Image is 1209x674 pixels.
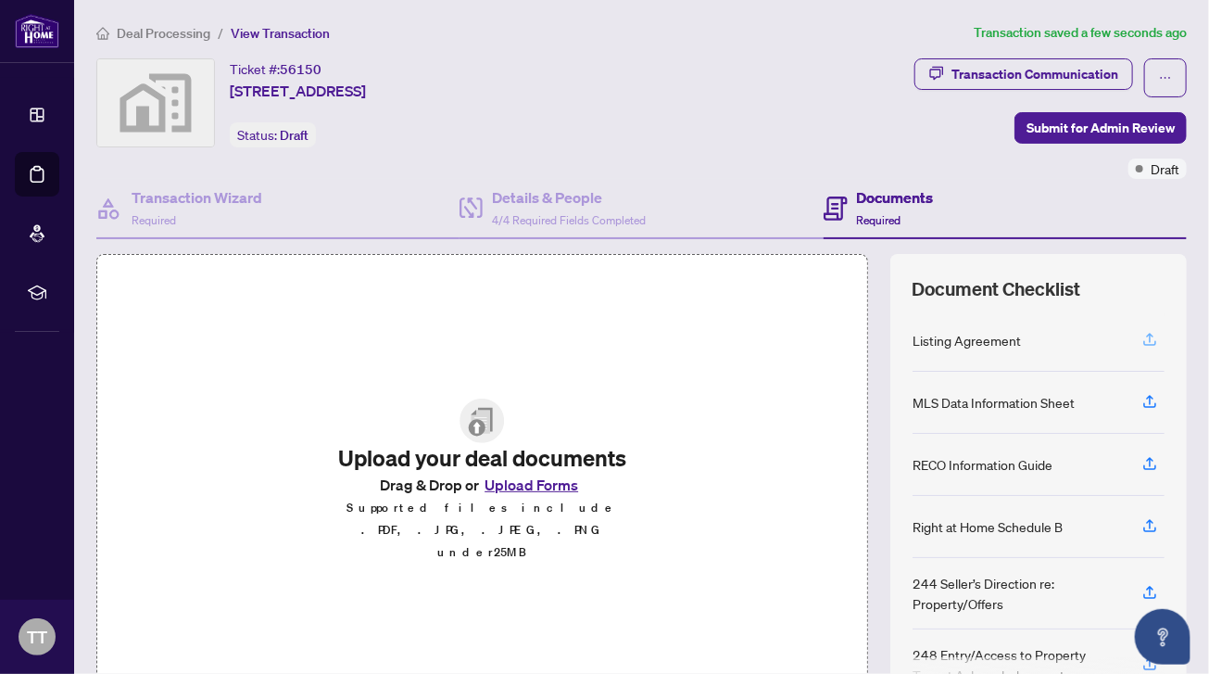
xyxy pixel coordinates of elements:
[914,58,1133,90] button: Transaction Communication
[479,473,584,497] button: Upload Forms
[380,473,584,497] span: Drag & Drop or
[1151,159,1179,179] span: Draft
[218,22,223,44] li: /
[132,186,262,209] h4: Transaction Wizard
[117,25,210,42] span: Deal Processing
[15,14,59,48] img: logo
[280,127,309,144] span: Draft
[96,27,109,40] span: home
[280,61,321,78] span: 56150
[327,443,637,473] h2: Upload your deal documents
[913,573,1120,614] div: 244 Seller’s Direction re: Property/Offers
[230,58,321,80] div: Ticket #:
[913,276,1081,302] span: Document Checklist
[1135,609,1190,665] button: Open asap
[231,25,330,42] span: View Transaction
[327,497,637,564] p: Supported files include .PDF, .JPG, .JPEG, .PNG under 25 MB
[913,454,1052,475] div: RECO Information Guide
[1026,113,1175,143] span: Submit for Admin Review
[312,384,652,579] span: File UploadUpload your deal documentsDrag & Drop orUpload FormsSupported files include .PDF, .JPG...
[1159,71,1172,84] span: ellipsis
[857,186,934,209] h4: Documents
[913,392,1075,413] div: MLS Data Information Sheet
[230,122,316,147] div: Status:
[1014,112,1187,144] button: Submit for Admin Review
[857,213,901,227] span: Required
[492,213,646,227] span: 4/4 Required Fields Completed
[913,330,1021,350] div: Listing Agreement
[492,186,646,209] h4: Details & People
[27,624,47,650] span: TT
[951,59,1118,89] div: Transaction Communication
[460,399,504,443] img: File Upload
[974,22,1187,44] article: Transaction saved a few seconds ago
[97,59,214,146] img: svg%3e
[913,516,1063,537] div: Right at Home Schedule B
[230,80,366,102] span: [STREET_ADDRESS]
[132,213,176,227] span: Required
